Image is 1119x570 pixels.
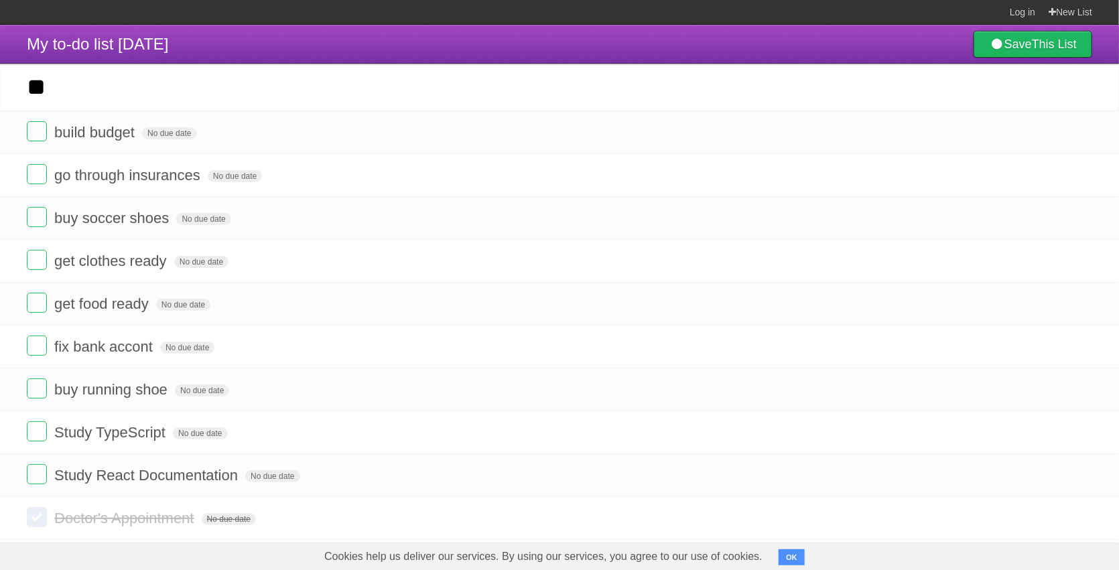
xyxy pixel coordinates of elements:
span: Study React Documentation [54,467,241,484]
span: buy running shoe [54,381,171,398]
label: Done [27,121,47,141]
label: Done [27,464,47,484]
span: get clothes ready [54,253,170,269]
button: OK [779,549,805,565]
span: Cookies help us deliver our services. By using our services, you agree to our use of cookies. [311,543,776,570]
label: Done [27,207,47,227]
span: My to-do list [DATE] [27,35,169,53]
b: This List [1032,38,1077,51]
span: get food ready [54,295,152,312]
label: Done [27,250,47,270]
span: No due date [245,470,300,482]
label: Done [27,378,47,399]
span: fix bank accont [54,338,156,355]
span: No due date [176,213,231,225]
span: build budget [54,124,138,141]
span: No due date [160,342,214,354]
span: No due date [202,513,256,525]
a: SaveThis List [974,31,1092,58]
label: Done [27,336,47,356]
label: Done [27,164,47,184]
label: Done [27,421,47,441]
span: Study TypeScript [54,424,169,441]
span: No due date [208,170,262,182]
span: No due date [174,256,228,268]
span: No due date [175,384,229,397]
span: Doctor's Appointment [54,510,197,526]
label: Done [27,507,47,527]
span: No due date [173,427,227,439]
span: No due date [142,127,196,139]
span: go through insurances [54,167,204,184]
span: buy soccer shoes [54,210,172,226]
label: Done [27,293,47,313]
span: No due date [156,299,210,311]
